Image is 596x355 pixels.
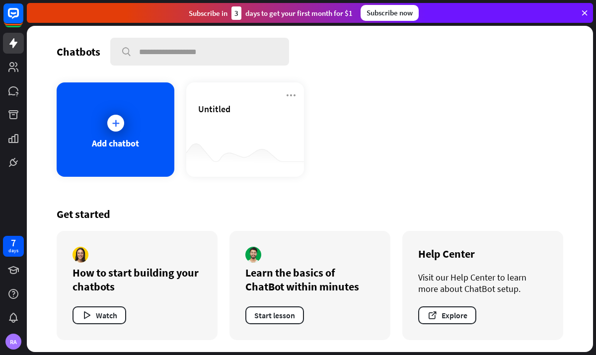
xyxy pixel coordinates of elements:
[418,306,476,324] button: Explore
[3,236,24,257] a: 7 days
[8,4,38,34] button: Open LiveChat chat widget
[245,306,304,324] button: Start lesson
[73,266,202,293] div: How to start building your chatbots
[5,334,21,350] div: RA
[418,272,547,294] div: Visit our Help Center to learn more about ChatBot setup.
[11,238,16,247] div: 7
[245,266,374,293] div: Learn the basics of ChatBot within minutes
[57,207,563,221] div: Get started
[418,247,547,261] div: Help Center
[73,247,88,263] img: author
[92,138,139,149] div: Add chatbot
[73,306,126,324] button: Watch
[189,6,353,20] div: Subscribe in days to get your first month for $1
[245,247,261,263] img: author
[361,5,419,21] div: Subscribe now
[198,103,230,115] span: Untitled
[231,6,241,20] div: 3
[57,45,100,59] div: Chatbots
[8,247,18,254] div: days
